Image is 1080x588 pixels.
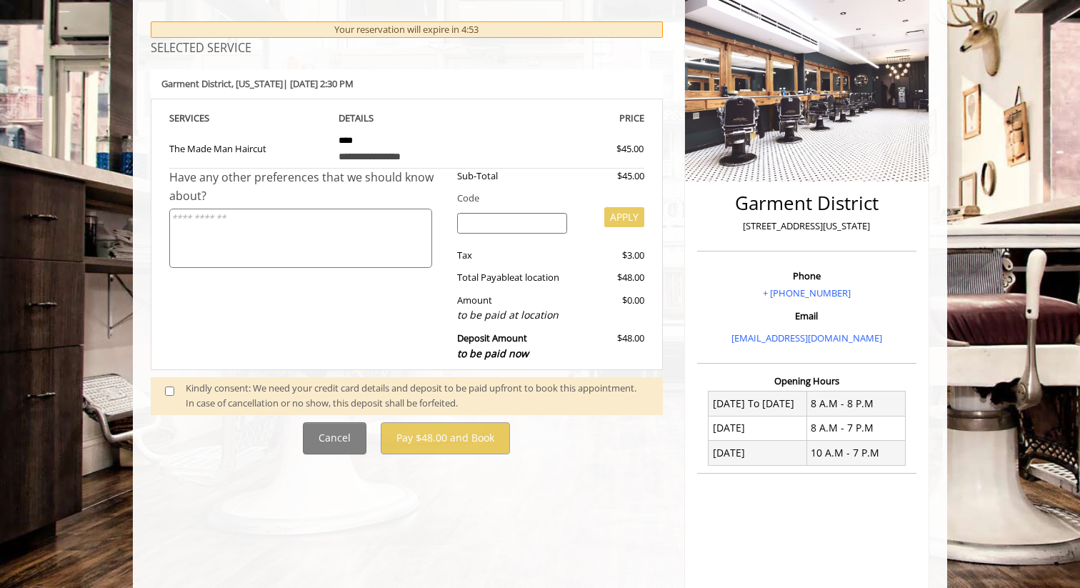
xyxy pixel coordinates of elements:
div: Total Payable [446,270,579,285]
div: Tax [446,248,579,263]
div: Have any other preferences that we should know about? [169,169,446,205]
button: Cancel [303,422,366,454]
button: Pay $48.00 and Book [381,422,510,454]
div: Code [446,191,644,206]
h3: Opening Hours [697,376,916,386]
span: , [US_STATE] [231,77,283,90]
div: $48.00 [578,331,644,362]
h3: SELECTED SERVICE [151,42,663,55]
div: $0.00 [578,293,644,324]
div: Amount [446,293,579,324]
a: [EMAIL_ADDRESS][DOMAIN_NAME] [731,332,882,344]
td: The Made Man Haircut [169,126,328,169]
b: Garment District | [DATE] 2:30 PM [161,77,354,90]
div: $48.00 [578,270,644,285]
div: $45.00 [565,141,644,156]
span: S [204,111,209,124]
th: SERVICE [169,110,328,126]
th: PRICE [486,110,644,126]
td: [DATE] [709,441,807,465]
div: $45.00 [578,169,644,184]
p: [STREET_ADDRESS][US_STATE] [701,219,913,234]
td: 8 A.M - 8 P.M [806,392,905,416]
th: DETAILS [328,110,486,126]
div: to be paid at location [457,307,568,323]
div: Sub-Total [446,169,579,184]
span: to be paid now [457,347,529,360]
b: Deposit Amount [457,332,529,360]
div: Your reservation will expire in 4:53 [151,21,663,38]
h2: Garment District [701,193,913,214]
div: Kindly consent: We need your credit card details and deposit to be paid upfront to book this appo... [186,381,649,411]
span: at location [514,271,559,284]
td: [DATE] [709,416,807,440]
td: 8 A.M - 7 P.M [806,416,905,440]
h3: Email [701,311,913,321]
h3: Phone [701,271,913,281]
button: APPLY [604,207,644,227]
td: [DATE] To [DATE] [709,392,807,416]
div: $3.00 [578,248,644,263]
a: + [PHONE_NUMBER] [763,286,851,299]
td: 10 A.M - 7 P.M [806,441,905,465]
